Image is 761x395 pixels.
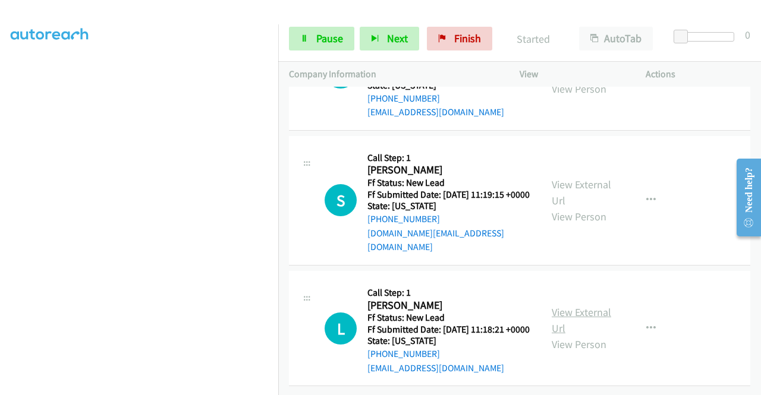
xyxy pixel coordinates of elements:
a: [PHONE_NUMBER] [367,348,440,359]
a: [PHONE_NUMBER] [367,93,440,104]
a: [EMAIL_ADDRESS][DOMAIN_NAME] [367,106,504,118]
a: [PHONE_NUMBER] [367,213,440,225]
h5: Ff Submitted Date: [DATE] 11:18:21 +0000 [367,324,530,336]
div: 0 [745,27,750,43]
h5: State: [US_STATE] [367,200,530,212]
p: View [520,67,624,81]
button: Next [360,27,419,50]
a: View External Url [552,305,611,335]
h1: S [325,184,357,216]
iframe: Resource Center [727,150,761,245]
a: Finish [427,27,492,50]
h5: Ff Status: New Lead [367,312,530,324]
span: Finish [454,31,481,45]
a: View Person [552,82,606,96]
span: Next [387,31,408,45]
span: Pause [316,31,343,45]
a: View Person [552,337,606,351]
p: Started [508,31,558,47]
p: Company Information [289,67,498,81]
div: The call is yet to be attempted [325,312,357,345]
a: [DOMAIN_NAME][EMAIL_ADDRESS][DOMAIN_NAME] [367,227,504,253]
h5: Ff Submitted Date: [DATE] 11:19:15 +0000 [367,189,530,201]
a: Pause [289,27,354,50]
button: AutoTab [579,27,653,50]
h5: Ff Status: New Lead [367,177,530,189]
h5: Call Step: 1 [367,152,530,164]
h5: Call Step: 1 [367,287,530,299]
h5: State: [US_STATE] [367,335,530,347]
a: View External Url [552,178,611,207]
h2: [PERSON_NAME] [367,299,530,312]
h2: [PERSON_NAME] [367,163,530,177]
a: [EMAIL_ADDRESS][DOMAIN_NAME] [367,362,504,374]
p: Actions [646,67,750,81]
h1: L [325,312,357,345]
div: Delay between calls (in seconds) [680,32,734,42]
a: View Person [552,210,606,223]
